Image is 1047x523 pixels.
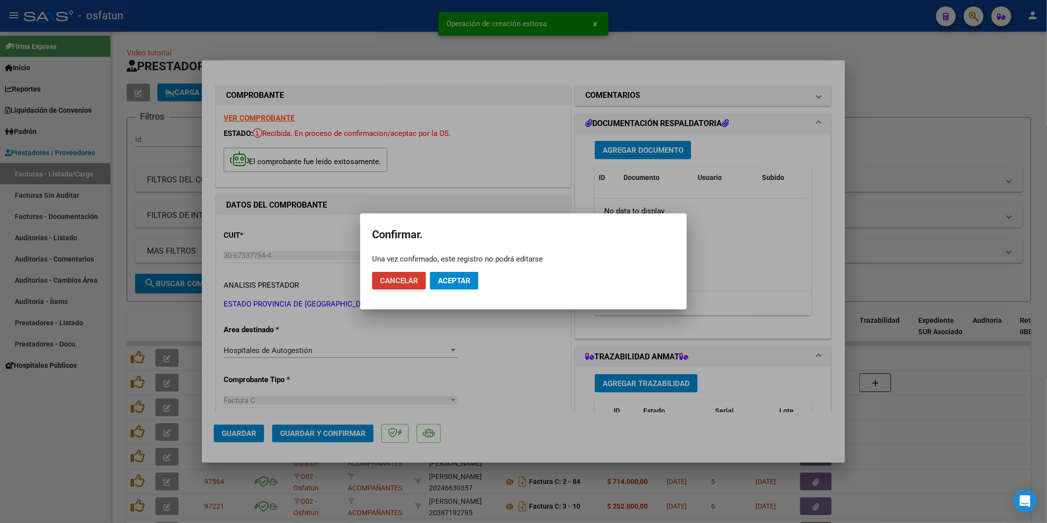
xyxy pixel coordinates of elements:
[380,276,418,285] span: Cancelar
[430,272,478,290] button: Aceptar
[372,254,675,264] div: Una vez confirmado, este registro no podrá editarse
[372,225,675,244] h2: Confirmar.
[1013,489,1037,513] div: Open Intercom Messenger
[438,276,471,285] span: Aceptar
[372,272,426,290] button: Cancelar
